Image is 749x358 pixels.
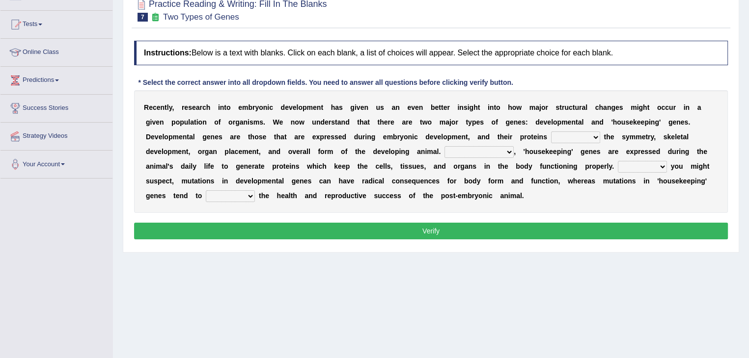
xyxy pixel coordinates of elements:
[535,103,539,111] b: a
[172,103,174,111] b: ,
[657,103,662,111] b: o
[387,133,393,141] b: m
[466,118,468,126] b: t
[331,118,335,126] b: s
[365,133,367,141] b: i
[668,118,673,126] b: g
[673,103,675,111] b: r
[294,133,298,141] b: a
[569,103,573,111] b: c
[547,118,551,126] b: e
[541,103,546,111] b: o
[377,118,380,126] b: t
[415,103,419,111] b: e
[684,118,688,126] b: s
[0,67,112,91] a: Predictions
[192,103,196,111] b: e
[582,103,585,111] b: a
[149,103,153,111] b: e
[647,103,650,111] b: t
[361,103,364,111] b: e
[518,118,522,126] b: e
[611,118,612,126] b: '
[473,103,478,111] b: h
[250,133,255,141] b: h
[325,118,329,126] b: e
[218,103,220,111] b: i
[274,133,277,141] b: t
[621,118,626,126] b: u
[445,118,449,126] b: a
[643,103,647,111] b: h
[289,103,293,111] b: v
[198,118,203,126] b: o
[472,118,476,126] b: p
[281,103,285,111] b: d
[253,118,259,126] b: m
[273,118,279,126] b: W
[211,133,215,141] b: n
[685,103,690,111] b: n
[0,11,112,35] a: Tests
[312,118,316,126] b: u
[171,118,176,126] b: p
[159,133,163,141] b: e
[357,118,360,126] b: t
[0,95,112,119] a: Success Stories
[545,103,548,111] b: r
[250,118,253,126] b: s
[248,118,250,126] b: i
[564,103,569,111] b: u
[468,103,470,111] b: i
[331,133,334,141] b: s
[269,103,273,111] b: c
[457,103,459,111] b: i
[665,103,669,111] b: c
[312,133,316,141] b: e
[202,118,207,126] b: n
[404,133,408,141] b: o
[595,118,600,126] b: n
[199,103,202,111] b: r
[172,133,178,141] b: m
[252,103,255,111] b: r
[510,118,514,126] b: e
[354,133,359,141] b: d
[611,103,615,111] b: g
[324,133,327,141] b: r
[134,41,728,65] h4: Below is a text with blanks. Click on each blank, a list of choices will appear. Select the appro...
[408,133,412,141] b: n
[150,118,152,126] b: i
[575,103,579,111] b: u
[543,118,547,126] b: v
[615,103,619,111] b: e
[202,133,207,141] b: g
[557,118,561,126] b: p
[357,103,361,111] b: v
[243,118,248,126] b: n
[248,133,250,141] b: t
[400,133,404,141] b: y
[146,133,151,141] b: D
[183,133,187,141] b: n
[331,103,335,111] b: h
[321,103,323,111] b: t
[303,103,307,111] b: p
[516,103,522,111] b: w
[451,118,456,126] b: o
[233,118,235,126] b: r
[291,118,295,126] b: n
[335,118,337,126] b: t
[437,133,441,141] b: e
[561,118,567,126] b: m
[164,133,168,141] b: o
[234,133,236,141] b: r
[371,133,376,141] b: g
[342,133,346,141] b: d
[659,118,661,126] b: '
[567,118,571,126] b: e
[355,103,357,111] b: i
[430,133,434,141] b: e
[301,133,305,141] b: e
[476,118,480,126] b: e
